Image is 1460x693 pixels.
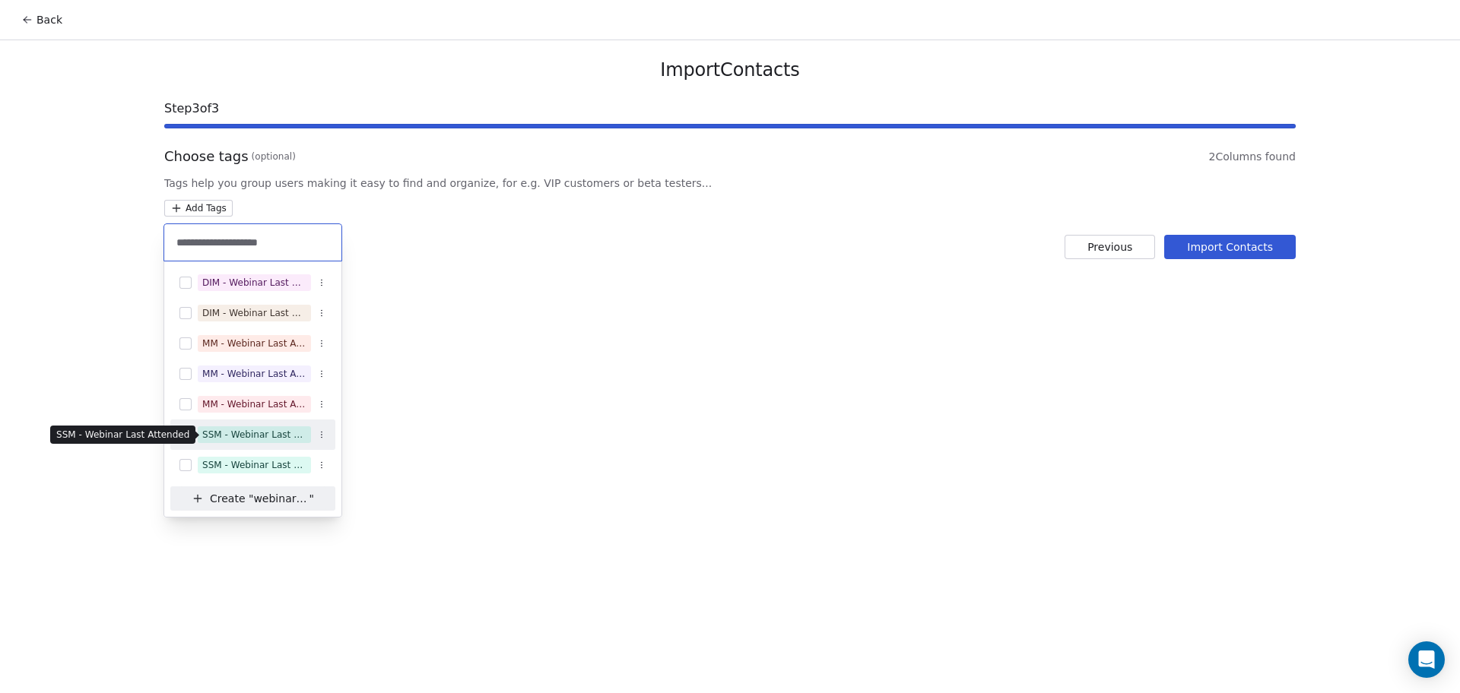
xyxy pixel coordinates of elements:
[170,267,335,511] div: Suggestions
[202,428,306,441] div: SSM - Webinar Last Attended
[202,397,306,411] div: MM - Webinar Last Attended WCS
[202,276,306,290] div: DIM - Webinar Last Attended
[253,491,309,507] span: webinar last attended
[202,306,306,320] div: DIM - Webinar Last Attended (Less Than 30 mins)
[202,458,306,472] div: SSM - Webinar Last Attended (Less Than 30 mins)
[202,337,306,350] div: MM - Webinar Last Attended
[309,491,314,507] span: "
[210,491,253,507] span: Create "
[179,486,326,511] button: Create "webinar last attended"
[202,367,306,381] div: MM - Webinar Last Attended (Less Than 30 mins)
[56,429,189,441] p: SSM - Webinar Last Attended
